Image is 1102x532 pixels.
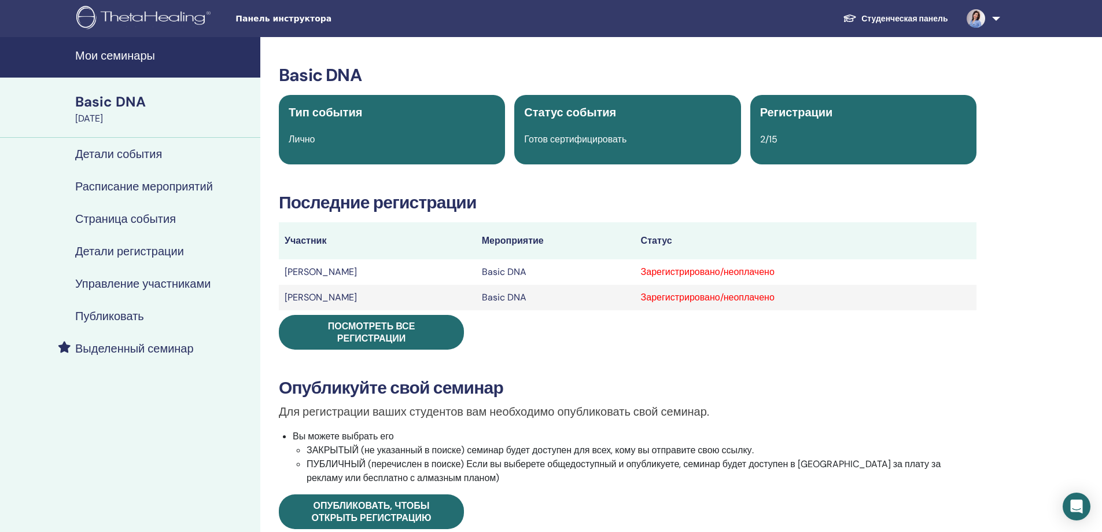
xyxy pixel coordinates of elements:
[289,105,362,120] span: Тип события
[75,92,253,112] div: Basic DNA
[289,133,315,145] span: Лично
[75,277,211,291] h4: Управление участниками
[75,179,213,193] h4: Расписание мероприятий
[312,500,432,524] span: Опубликовать, чтобы открыть регистрацию
[75,342,194,355] h4: Выделенный семинар
[75,49,253,63] h4: Мои семинары
[279,494,464,529] a: Опубликовать, чтобы открыть регистрацию
[635,222,976,259] th: Статус
[476,222,635,259] th: Мероприятие
[1063,493,1090,520] div: Open Intercom Messenger
[641,291,971,304] div: Зарегистрировано/неоплачено
[75,147,162,161] h4: Детали события
[75,244,184,258] h4: Детали регистрации
[760,133,777,145] span: 2/15
[834,8,957,30] a: Студенческая панель
[307,457,976,485] li: ПУБЛИЧНЫЙ (перечислен в поиске) Если вы выберете общедоступный и опубликуете, семинар будет досту...
[967,9,985,28] img: default.jpg
[476,259,635,285] td: Basic DNA
[279,377,976,398] h3: Опубликуйте свой семинар
[279,192,976,213] h3: Последние регистрации
[524,133,626,145] span: Готов сертифицировать
[75,112,253,126] div: [DATE]
[279,259,476,285] td: [PERSON_NAME]
[293,430,976,485] li: Вы можете выбрать его
[279,65,976,86] h3: Basic DNA
[843,13,857,23] img: graduation-cap-white.svg
[524,105,616,120] span: Статус события
[641,265,971,279] div: Зарегистрировано/неоплачено
[75,212,176,226] h4: Страница события
[328,320,415,344] span: Посмотреть все регистрации
[279,315,464,350] a: Посмотреть все регистрации
[235,13,409,25] span: Панель инструктора
[476,285,635,310] td: Basic DNA
[279,403,976,420] p: Для регистрации ваших студентов вам необходимо опубликовать свой семинар.
[68,92,260,126] a: Basic DNA[DATE]
[279,222,476,259] th: Участник
[307,443,976,457] li: ЗАКРЫТЫЙ (не указанный в поиске) семинар будет доступен для всех, кому вы отправите свою ссылку.
[75,309,144,323] h4: Публиковать
[76,6,215,32] img: logo.png
[760,105,833,120] span: Регистрации
[279,285,476,310] td: [PERSON_NAME]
